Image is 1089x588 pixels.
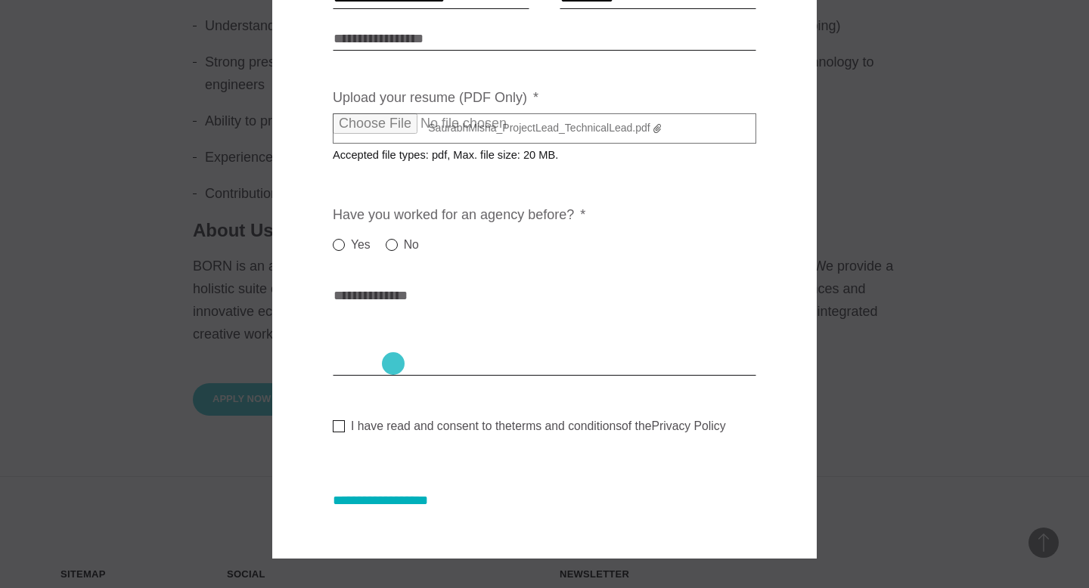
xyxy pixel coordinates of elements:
[333,236,371,254] label: Yes
[333,89,538,107] label: Upload your resume (PDF Only)
[333,206,585,224] label: Have you worked for an agency before?
[652,419,726,432] a: Privacy Policy
[333,113,756,144] label: SaurabhMisha_ProjectLead_TechnicalLead.pdf
[333,137,570,161] span: Accepted file types: pdf, Max. file size: 20 MB.
[512,419,622,432] a: terms and conditions
[386,236,419,254] label: No
[333,419,726,434] label: I have read and consent to the of the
